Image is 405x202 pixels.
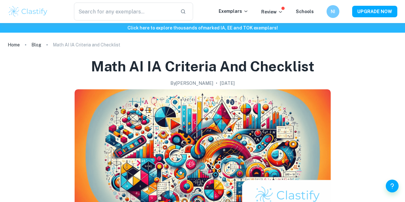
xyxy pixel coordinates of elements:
h6: NI [329,8,337,15]
p: • [216,80,217,87]
p: Math AI IA Criteria and Checklist [53,41,120,48]
button: UPGRADE NOW [352,6,397,17]
a: Schools [296,9,314,14]
h2: [DATE] [220,80,235,87]
p: Exemplars [219,8,248,15]
button: NI [327,5,339,18]
a: Home [8,40,20,49]
h2: By [PERSON_NAME] [170,80,213,87]
h1: Math AI IA Criteria and Checklist [91,57,314,76]
a: Blog [31,40,41,49]
button: Help and Feedback [386,180,399,192]
h6: Click here to explore thousands of marked IA, EE and TOK exemplars ! [1,24,404,31]
p: Review [261,8,283,15]
input: Search for any exemplars... [74,3,175,20]
img: Clastify logo [8,5,48,18]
